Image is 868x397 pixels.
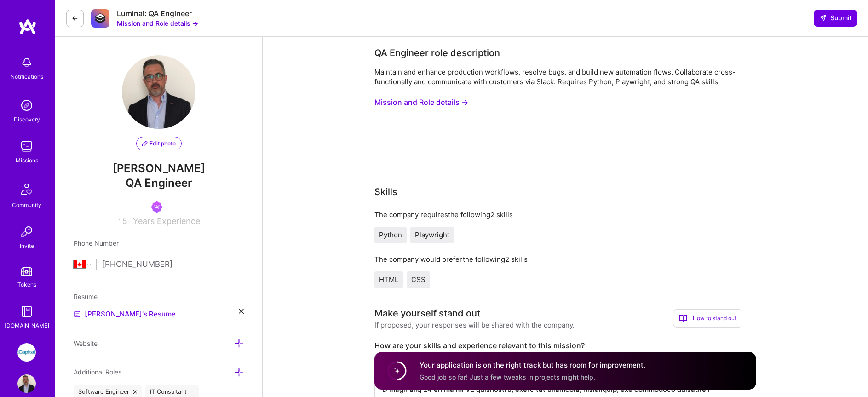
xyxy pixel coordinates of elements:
button: Mission and Role details → [117,18,198,28]
div: Make yourself stand out [374,306,480,320]
i: icon Close [191,390,195,394]
i: icon Close [239,309,244,314]
input: XX [118,216,129,227]
input: +1 (000) 000-0000 [102,251,232,278]
img: Resume [74,311,81,318]
div: The company requires the following 2 skills [374,210,742,219]
a: [PERSON_NAME]'s Resume [74,309,176,320]
i: icon Close [133,390,137,394]
div: The company would prefer the following 2 skills [374,254,742,264]
h4: Your application is on the right track but has room for improvement. [420,360,645,370]
div: [DOMAIN_NAME] [5,321,49,330]
button: Submit [814,10,857,26]
img: logo [18,18,37,35]
div: If proposed, your responses will be shared with the company. [374,320,575,330]
i: icon SendLight [819,14,827,22]
label: How are your skills and experience relevant to this mission? [374,341,742,351]
div: Skills [374,185,397,199]
i: icon BookOpen [679,314,687,322]
img: Community [16,178,38,200]
img: Company Logo [91,9,109,28]
img: tokens [21,267,32,276]
div: Community [12,200,41,210]
div: Luminai: QA Engineer [117,9,198,18]
img: User Avatar [17,374,36,393]
button: Mission and Role details → [374,94,468,111]
span: Phone Number [74,239,119,247]
button: Edit photo [136,137,182,150]
span: Good job so far! Just a few tweaks in projects might help. [420,373,595,380]
img: Been on Mission [151,201,162,213]
div: Notifications [11,72,43,81]
i: icon LeftArrowDark [71,15,79,22]
span: Website [74,339,98,347]
span: [PERSON_NAME] [74,161,244,175]
div: Maintain and enhance production workflows, resolve bugs, and build new automation flows. Collabor... [374,67,742,86]
img: bell [17,53,36,72]
span: QA Engineer [74,175,244,194]
div: Missions [16,155,38,165]
span: Years Experience [133,216,200,226]
span: CSS [411,275,425,284]
img: guide book [17,302,36,321]
img: iCapital: Building an Alternative Investment Marketplace [17,343,36,362]
span: Playwright [415,230,449,239]
a: User Avatar [15,374,38,393]
img: User Avatar [122,55,195,129]
div: Discovery [14,115,40,124]
div: How to stand out [673,309,742,328]
img: teamwork [17,137,36,155]
span: Additional Roles [74,368,121,376]
span: Submit [819,13,851,23]
div: QA Engineer role description [374,46,500,60]
img: Invite [17,223,36,241]
span: HTML [379,275,398,284]
div: Tokens [17,280,36,289]
span: Edit photo [142,139,176,148]
i: icon PencilPurple [142,141,148,146]
span: Resume [74,293,98,300]
img: discovery [17,96,36,115]
div: Invite [20,241,34,251]
a: iCapital: Building an Alternative Investment Marketplace [15,343,38,362]
span: Python [379,230,402,239]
